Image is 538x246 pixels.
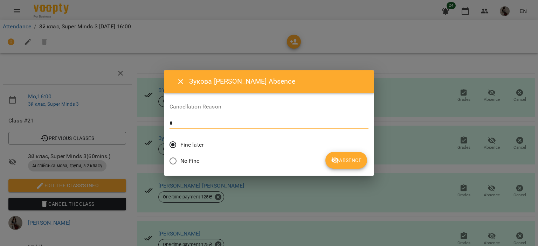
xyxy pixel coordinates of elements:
label: Cancellation Reason [170,104,368,110]
span: Absence [331,156,361,164]
span: Fine later [180,141,204,149]
button: Close [172,73,189,90]
button: Absence [325,152,367,169]
span: No Fine [180,157,200,165]
h6: Зукова [PERSON_NAME] Absence [189,76,366,87]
